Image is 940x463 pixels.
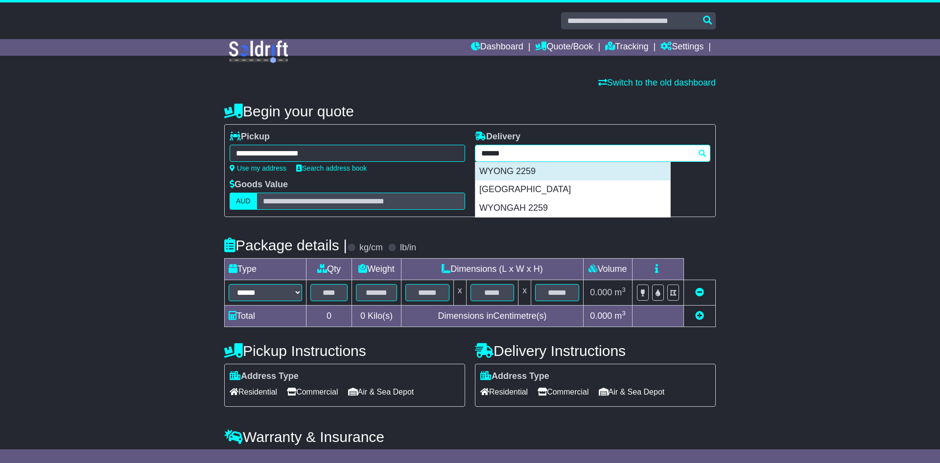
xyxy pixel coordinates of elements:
[306,259,352,280] td: Qty
[359,243,383,253] label: kg/cm
[352,259,401,280] td: Weight
[230,193,257,210] label: AUD
[306,306,352,327] td: 0
[614,311,626,321] span: m
[480,384,528,399] span: Residential
[230,179,288,190] label: Goods Value
[224,103,716,119] h4: Begin your quote
[453,280,466,306] td: x
[475,180,670,199] div: [GEOGRAPHIC_DATA]
[605,39,648,56] a: Tracking
[230,132,270,142] label: Pickup
[614,287,626,297] span: m
[224,343,465,359] h4: Pickup Instructions
[695,311,704,321] a: Add new item
[475,145,710,162] typeahead: Please provide city
[475,132,520,142] label: Delivery
[224,429,716,445] h4: Warranty & Insurance
[660,39,704,56] a: Settings
[296,164,367,172] a: Search address book
[590,311,612,321] span: 0.000
[622,286,626,293] sup: 3
[401,306,583,327] td: Dimensions in Centimetre(s)
[535,39,593,56] a: Quote/Book
[230,384,277,399] span: Residential
[538,384,588,399] span: Commercial
[471,39,523,56] a: Dashboard
[480,371,549,382] label: Address Type
[590,287,612,297] span: 0.000
[583,259,632,280] td: Volume
[598,78,716,88] a: Switch to the old dashboard
[360,311,365,321] span: 0
[230,371,299,382] label: Address Type
[225,306,306,327] td: Total
[400,243,416,253] label: lb/in
[348,384,414,399] span: Air & Sea Depot
[401,259,583,280] td: Dimensions (L x W x H)
[225,259,306,280] td: Type
[475,199,670,218] div: WYONGAH 2259
[224,237,347,253] h4: Package details |
[599,384,665,399] span: Air & Sea Depot
[475,343,716,359] h4: Delivery Instructions
[622,309,626,317] sup: 3
[475,162,670,181] div: WYONG 2259
[518,280,531,306] td: x
[287,384,338,399] span: Commercial
[230,164,286,172] a: Use my address
[352,306,401,327] td: Kilo(s)
[695,287,704,297] a: Remove this item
